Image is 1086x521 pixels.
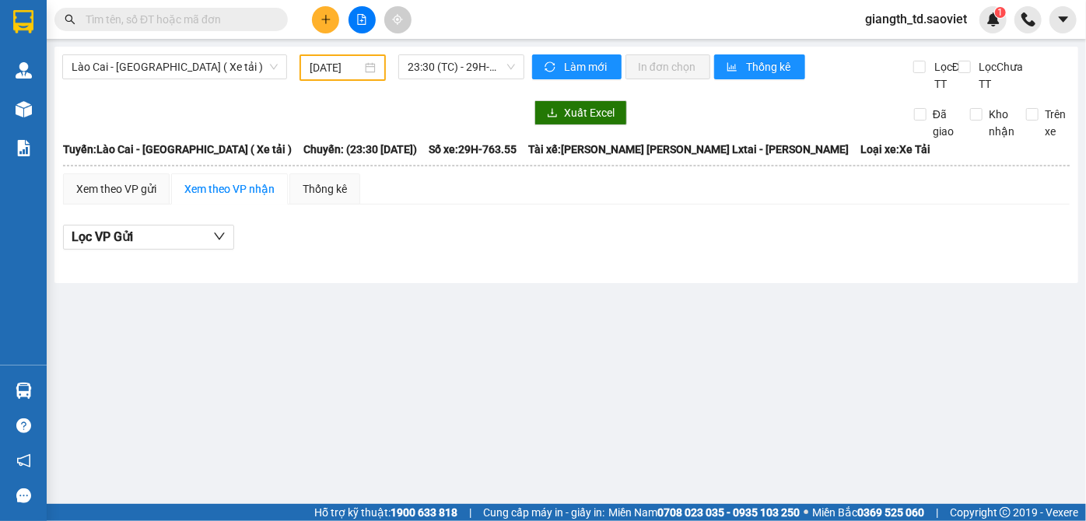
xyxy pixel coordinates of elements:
span: | [469,504,471,521]
img: phone-icon [1021,12,1035,26]
img: solution-icon [16,140,32,156]
span: notification [16,453,31,468]
span: Lọc Chưa TT [973,58,1026,93]
img: warehouse-icon [16,383,32,399]
span: message [16,488,31,503]
img: logo-vxr [13,10,33,33]
button: aim [384,6,412,33]
button: syncLàm mới [532,54,622,79]
button: caret-down [1049,6,1077,33]
div: Xem theo VP gửi [76,180,156,198]
span: copyright [1000,507,1011,518]
button: Lọc VP Gửi [63,225,234,250]
span: 1 [997,7,1003,18]
img: icon-new-feature [986,12,1000,26]
div: Xem theo VP nhận [184,180,275,198]
button: bar-chartThống kê [714,54,805,79]
span: ⚪️ [804,509,808,516]
b: Tuyến: Lào Cai - [GEOGRAPHIC_DATA] ( Xe tải ) [63,143,292,156]
span: Cung cấp máy in - giấy in: [483,504,604,521]
span: Xuất Excel [564,104,615,121]
span: down [213,230,226,243]
span: plus [321,14,331,25]
button: plus [312,6,339,33]
span: Miền Bắc [812,504,924,521]
span: Hỗ trợ kỹ thuật: [314,504,457,521]
strong: 1900 633 818 [391,506,457,519]
span: Lọc VP Gửi [72,227,133,247]
span: caret-down [1056,12,1070,26]
span: Số xe: 29H-763.55 [429,141,517,158]
span: Loại xe: Xe Tải [860,141,930,158]
span: Lọc Đã TT [928,58,969,93]
div: Thống kê [303,180,347,198]
span: sync [545,61,558,74]
input: 22/11/2022 [310,59,362,76]
strong: 0369 525 060 [857,506,924,519]
span: download [547,107,558,120]
span: Chuyến: (23:30 [DATE]) [303,141,417,158]
strong: 0708 023 035 - 0935 103 250 [657,506,800,519]
button: In đơn chọn [625,54,710,79]
span: giangth_td.saoviet [853,9,979,29]
span: Lào Cai - Hà Nội ( Xe tải ) [72,55,278,79]
span: file-add [356,14,367,25]
span: aim [392,14,403,25]
span: Trên xe [1039,106,1072,140]
span: | [936,504,938,521]
span: Miền Nam [608,504,800,521]
button: downloadXuất Excel [534,100,627,125]
span: Tài xế: [PERSON_NAME] [PERSON_NAME] Lxtai - [PERSON_NAME] [528,141,849,158]
span: Thống kê [746,58,793,75]
span: Đã giao [927,106,960,140]
img: warehouse-icon [16,101,32,117]
img: warehouse-icon [16,62,32,79]
span: bar-chart [727,61,740,74]
span: 23:30 (TC) - 29H-763.55 [408,55,515,79]
button: file-add [349,6,376,33]
sup: 1 [995,7,1006,18]
span: Làm mới [564,58,609,75]
input: Tìm tên, số ĐT hoặc mã đơn [86,11,269,28]
span: search [65,14,75,25]
span: Kho nhận [983,106,1021,140]
span: question-circle [16,418,31,433]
